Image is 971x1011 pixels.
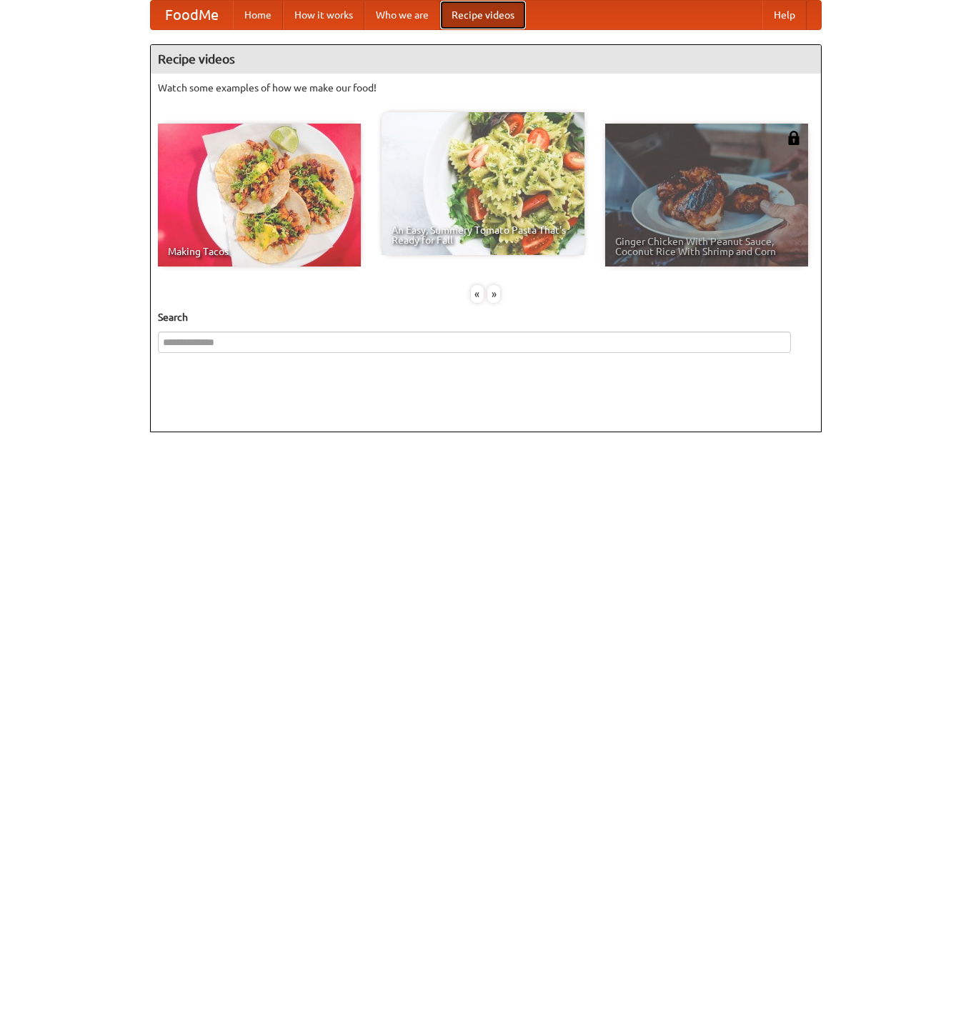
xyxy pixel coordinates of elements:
h4: Recipe videos [151,45,821,74]
div: « [471,285,484,303]
a: How it works [283,1,364,29]
p: Watch some examples of how we make our food! [158,81,814,95]
a: An Easy, Summery Tomato Pasta That's Ready for Fall [382,112,584,255]
a: Who we are [364,1,440,29]
a: Help [762,1,807,29]
a: FoodMe [151,1,233,29]
img: 483408.png [787,131,801,145]
div: » [487,285,500,303]
h5: Search [158,310,814,324]
a: Home [233,1,283,29]
span: Making Tacos [168,246,351,257]
span: An Easy, Summery Tomato Pasta That's Ready for Fall [392,225,574,245]
a: Recipe videos [440,1,526,29]
a: Making Tacos [158,124,361,267]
